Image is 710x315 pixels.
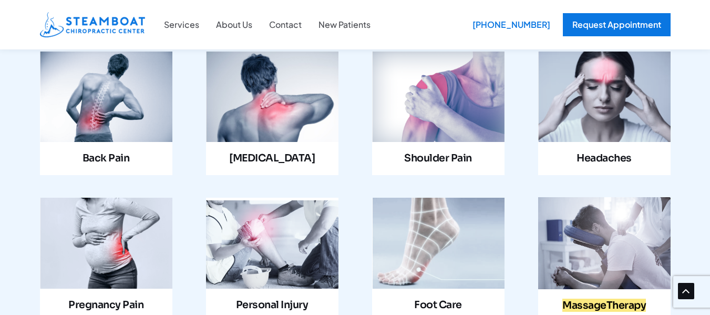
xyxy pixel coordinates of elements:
[40,52,172,176] a: Infobox Link
[310,18,379,32] a: New Patients
[156,18,208,32] a: Services
[465,13,552,36] a: [PHONE_NUMBER]
[538,52,671,176] a: Infobox Link
[156,12,379,37] nav: Site Navigation
[372,52,505,176] a: Infobox Link
[563,13,671,36] a: Request Appointment
[261,18,310,32] a: Contact
[40,12,145,37] img: Steamboat Chiropractic Center
[465,13,558,36] div: [PHONE_NUMBER]
[206,52,338,176] a: Infobox Link
[208,18,261,32] a: About Us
